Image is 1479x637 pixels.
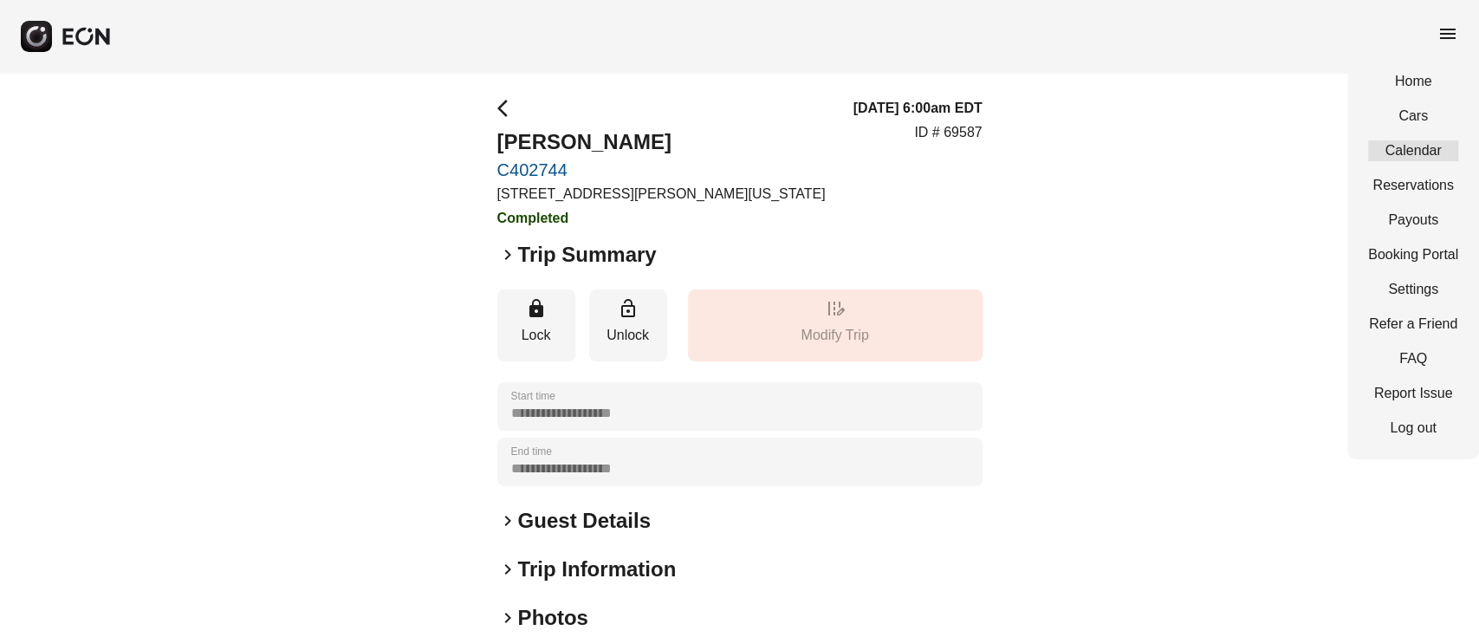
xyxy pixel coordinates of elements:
a: Refer a Friend [1368,314,1458,335]
a: Booking Portal [1368,244,1458,265]
span: keyboard_arrow_right [497,559,518,580]
button: Unlock [589,289,667,361]
h2: Trip Summary [518,241,657,269]
span: keyboard_arrow_right [497,608,518,628]
h3: Completed [497,208,826,229]
p: ID # 69587 [914,122,982,143]
a: Report Issue [1368,383,1458,404]
span: keyboard_arrow_right [497,510,518,531]
button: Lock [497,289,575,361]
p: [STREET_ADDRESS][PERSON_NAME][US_STATE] [497,184,826,205]
span: lock_open [618,298,639,319]
p: Lock [506,325,567,346]
span: lock [526,298,547,319]
a: FAQ [1368,348,1458,369]
h2: Trip Information [518,556,677,583]
a: Settings [1368,279,1458,300]
a: Log out [1368,418,1458,439]
h3: [DATE] 6:00am EDT [853,98,982,119]
span: keyboard_arrow_right [497,244,518,265]
a: Home [1368,71,1458,92]
a: Reservations [1368,175,1458,196]
a: Payouts [1368,210,1458,231]
h2: Guest Details [518,507,651,535]
p: Unlock [598,325,658,346]
a: C402744 [497,159,826,180]
a: Calendar [1368,140,1458,161]
h2: [PERSON_NAME] [497,128,826,156]
a: Cars [1368,106,1458,127]
h2: Photos [518,604,588,632]
span: menu [1437,23,1458,44]
span: arrow_back_ios [497,98,518,119]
